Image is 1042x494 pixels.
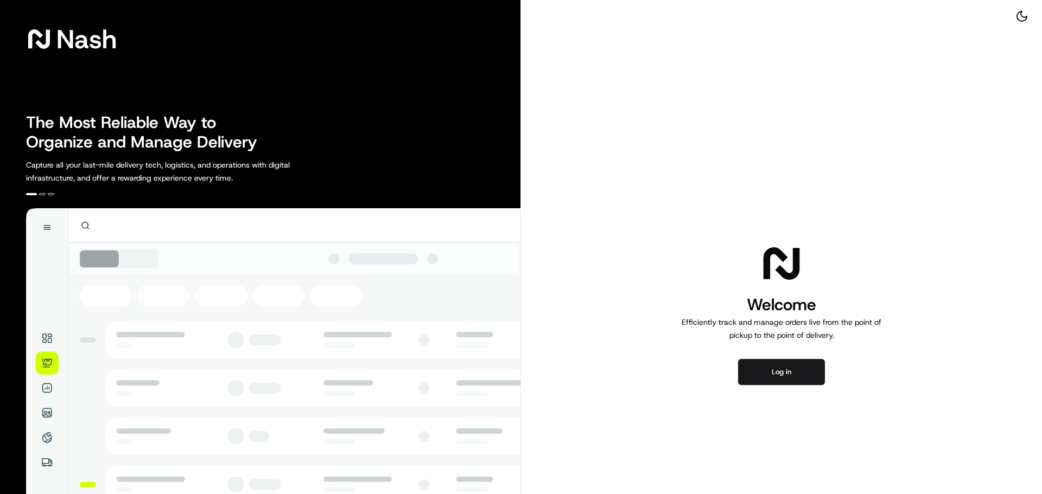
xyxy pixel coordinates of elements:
button: Log in [738,359,825,385]
span: Nash [56,28,117,50]
p: Efficiently track and manage orders live from the point of pickup to the point of delivery. [677,316,886,342]
h2: The Most Reliable Way to Organize and Manage Delivery [26,113,269,152]
h1: Welcome [677,294,886,316]
p: Capture all your last-mile delivery tech, logistics, and operations with digital infrastructure, ... [26,158,339,184]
